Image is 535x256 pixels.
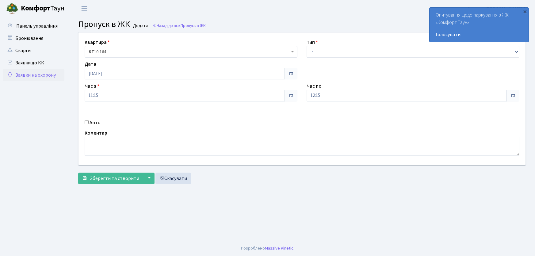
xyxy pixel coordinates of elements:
[90,175,139,182] span: Зберегти та створити
[89,49,290,55] span: <b>КТ</b>&nbsp;&nbsp;&nbsp;&nbsp;10-164
[468,5,528,12] a: Цитрус [PERSON_NAME] А.
[3,44,64,57] a: Скарги
[522,8,528,14] div: ×
[3,20,64,32] a: Панель управління
[436,31,522,38] a: Голосувати
[78,173,143,184] button: Зберегти та створити
[21,3,50,13] b: Комфорт
[89,49,94,55] b: КТ
[265,245,293,251] a: Massive Kinetic
[181,23,206,29] span: Пропуск в ЖК
[77,3,92,13] button: Переключити навігацію
[430,8,529,42] div: Опитування щодо паркування в ЖК «Комфорт Таун»
[3,57,64,69] a: Заявки до КК
[241,245,294,252] div: Розроблено .
[152,23,206,29] a: Назад до всіхПропуск в ЖК
[85,60,96,68] label: Дата
[85,39,110,46] label: Квартира
[307,39,318,46] label: Тип
[90,119,101,126] label: Авто
[78,18,130,30] span: Пропуск в ЖК
[3,69,64,81] a: Заявки на охорону
[132,23,150,29] small: Додати .
[307,82,322,90] label: Час по
[16,23,58,29] span: Панель управління
[3,32,64,44] a: Бронювання
[85,129,107,137] label: Коментар
[6,2,18,15] img: logo.png
[155,173,191,184] a: Скасувати
[21,3,64,14] span: Таун
[85,46,297,58] span: <b>КТ</b>&nbsp;&nbsp;&nbsp;&nbsp;10-164
[85,82,99,90] label: Час з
